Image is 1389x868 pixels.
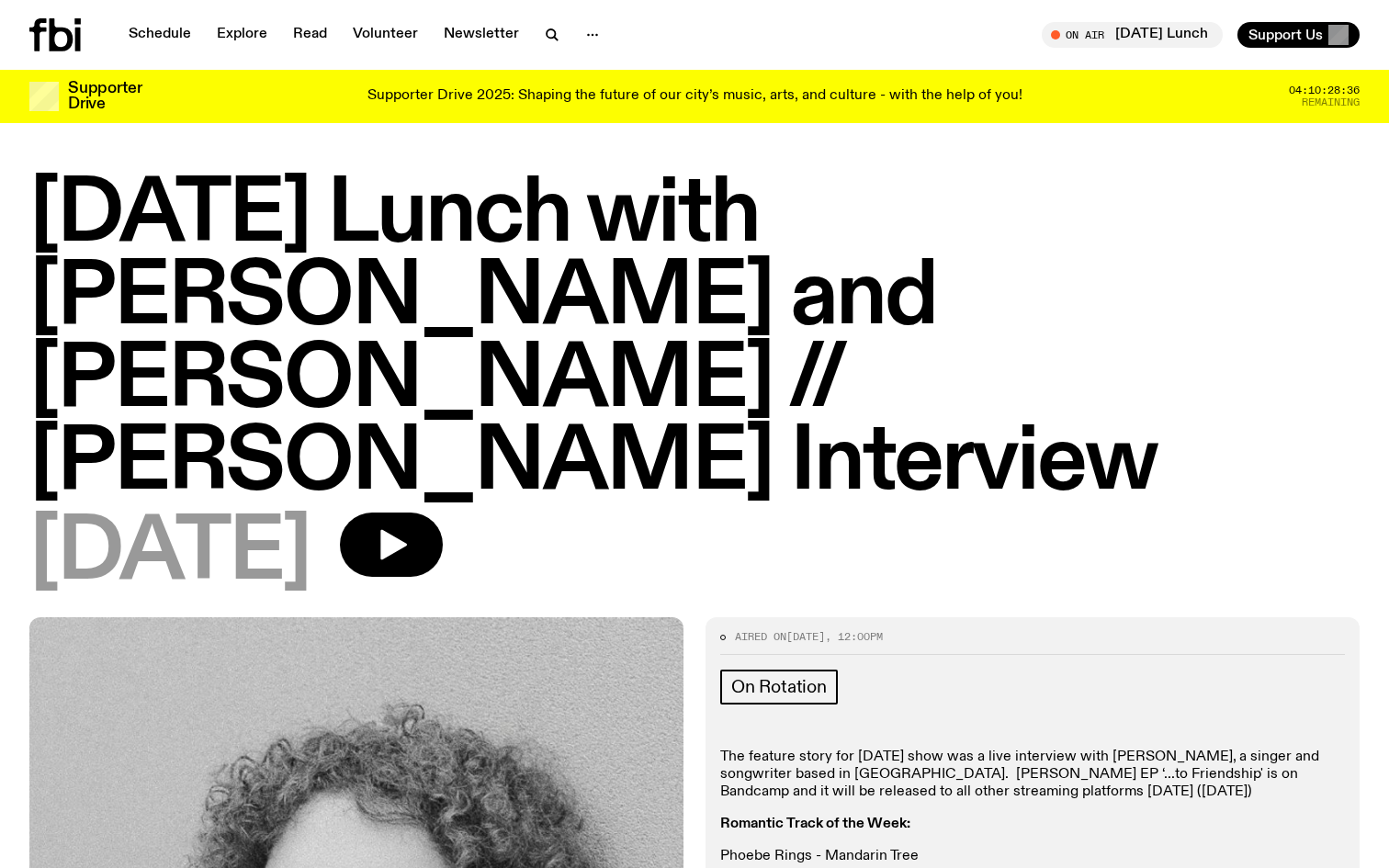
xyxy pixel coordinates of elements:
[342,22,429,48] a: Volunteer
[786,629,825,644] span: [DATE]
[206,22,278,48] a: Explore
[731,677,827,697] span: On Rotation
[825,629,883,644] span: , 12:00pm
[433,22,530,48] a: Newsletter
[735,629,786,644] span: Aired on
[29,175,1360,505] h1: [DATE] Lunch with [PERSON_NAME] and [PERSON_NAME] // [PERSON_NAME] Interview
[1302,97,1360,107] span: Remaining
[720,670,838,705] a: On Rotation
[282,22,338,48] a: Read
[1248,27,1323,43] span: Support Us
[68,81,141,112] h3: Supporter Drive
[1042,22,1223,48] button: On Air[DATE] Lunch
[720,817,910,831] strong: Romantic Track of the Week:
[29,513,311,595] span: [DATE]
[720,848,1345,865] p: Phoebe Rings - Mandarin Tree
[720,749,1345,802] p: The feature story for [DATE] show was a live interview with [PERSON_NAME], a singer and songwrite...
[1237,22,1360,48] button: Support Us
[367,88,1022,105] p: Supporter Drive 2025: Shaping the future of our city’s music, arts, and culture - with the help o...
[1289,85,1360,96] span: 04:10:28:36
[118,22,202,48] a: Schedule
